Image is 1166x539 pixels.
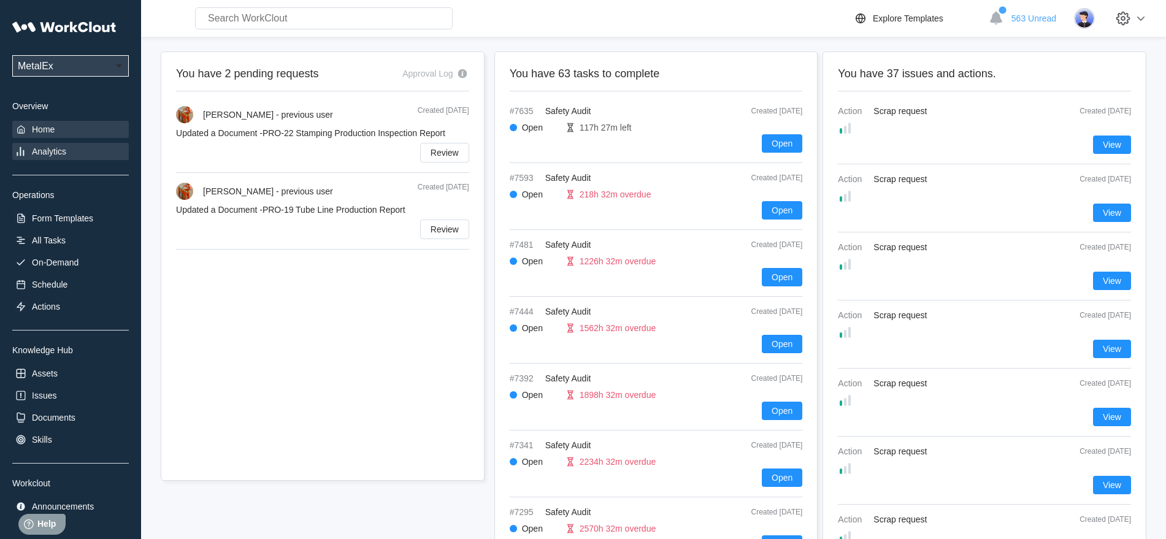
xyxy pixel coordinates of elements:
a: Issues [12,387,129,404]
div: All Tasks [32,235,66,245]
div: On-Demand [32,258,79,267]
button: View [1093,272,1131,290]
div: Created [DATE] [723,307,802,316]
div: [PERSON_NAME] - previous user [203,186,333,196]
span: Open [772,407,792,415]
div: Approval Log [402,69,453,78]
span: Review [431,225,459,234]
span: #7635 [510,106,540,116]
div: Announcements [32,502,94,511]
span: Open [772,206,792,215]
div: Open [522,123,559,132]
div: Created [DATE] [418,183,469,200]
img: Screenshot_20230217_082256.jpg [176,106,193,123]
div: Created [DATE] [418,106,469,123]
button: Open [762,335,802,353]
span: View [1103,413,1121,421]
div: Created [DATE] [1070,311,1131,319]
button: Open [762,201,802,220]
div: Explore Templates [873,13,943,23]
span: Scrap request [873,514,927,524]
div: Created [DATE] [1070,107,1131,115]
div: Open [522,390,559,400]
h2: You have 63 tasks to complete [510,67,803,81]
a: All Tasks [12,232,129,249]
span: Action [838,378,869,388]
span: Action [838,446,869,456]
div: Created [DATE] [723,240,802,249]
div: Created [DATE] [1070,515,1131,524]
div: Documents [32,413,75,422]
div: Created [DATE] [723,508,802,516]
span: Safety Audit [545,240,591,250]
span: View [1103,208,1121,217]
button: Open [762,268,802,286]
span: Open [772,273,792,281]
a: Analytics [12,143,129,160]
div: Knowledge Hub [12,345,129,355]
span: Action [838,242,869,252]
div: 218h 32m overdue [580,189,651,199]
span: Open [772,139,792,148]
div: Analytics [32,147,66,156]
span: Action [838,310,869,320]
a: On-Demand [12,254,129,271]
button: View [1093,136,1131,154]
span: #7481 [510,240,540,250]
div: Schedule [32,280,67,289]
div: 1562h 32m overdue [580,323,656,333]
button: View [1093,204,1131,222]
span: PRO-22 Stamping Production Inspection Report [263,128,445,138]
div: 1226h 32m overdue [580,256,656,266]
span: Scrap request [873,174,927,184]
span: View [1103,277,1121,285]
div: Created [DATE] [1070,379,1131,388]
span: Safety Audit [545,507,591,517]
button: View [1093,340,1131,358]
div: [PERSON_NAME] - previous user [203,110,333,120]
h2: You have 2 pending requests [176,67,319,81]
div: Home [32,124,55,134]
div: Updated a Document - [176,128,469,138]
div: Open [522,256,559,266]
span: Review [431,148,459,157]
span: Safety Audit [545,106,591,116]
span: #7392 [510,373,540,383]
div: 2570h 32m overdue [580,524,656,533]
div: Skills [32,435,52,445]
span: Scrap request [873,310,927,320]
div: Assets [32,369,58,378]
h2: You have 37 issues and actions. [838,67,1131,81]
button: Open [762,402,802,420]
div: Workclout [12,478,129,488]
span: 563 Unread [1011,13,1056,23]
div: Created [DATE] [1070,175,1131,183]
a: Explore Templates [853,11,983,26]
a: Documents [12,409,129,426]
div: 2234h 32m overdue [580,457,656,467]
div: Open [522,323,559,333]
span: #7593 [510,173,540,183]
div: Updated a Document - [176,205,469,215]
div: Created [DATE] [723,441,802,449]
div: Form Templates [32,213,93,223]
a: Home [12,121,129,138]
a: Actions [12,298,129,315]
button: Review [420,220,469,239]
span: Open [772,340,792,348]
a: Form Templates [12,210,129,227]
div: Created [DATE] [723,107,802,115]
a: Assets [12,365,129,382]
button: Open [762,468,802,487]
div: Open [522,457,559,467]
div: Created [DATE] [723,374,802,383]
button: Review [420,143,469,162]
div: Operations [12,190,129,200]
div: Open [522,189,559,199]
span: View [1103,481,1121,489]
div: Created [DATE] [1070,447,1131,456]
input: Search WorkClout [195,7,453,29]
span: Safety Audit [545,440,591,450]
div: Created [DATE] [1070,243,1131,251]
